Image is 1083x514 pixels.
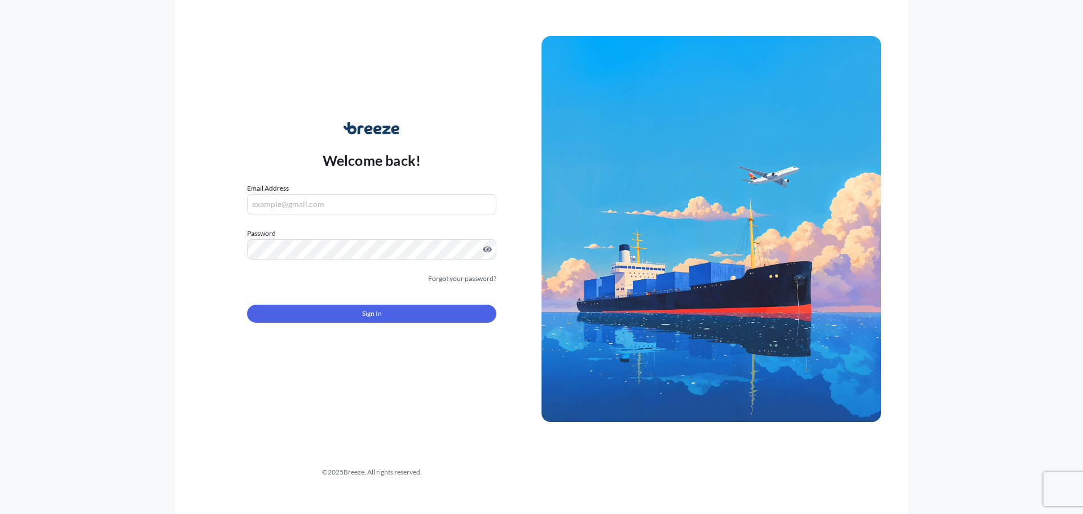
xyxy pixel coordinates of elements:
div: © 2025 Breeze. All rights reserved. [202,467,541,478]
button: Show password [483,245,492,254]
label: Password [247,228,496,239]
img: Ship illustration [541,36,881,422]
p: Welcome back! [323,151,421,169]
button: Sign In [247,305,496,323]
input: example@gmail.com [247,194,496,214]
span: Sign In [362,308,382,319]
a: Forgot your password? [428,273,496,284]
label: Email Address [247,183,289,194]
